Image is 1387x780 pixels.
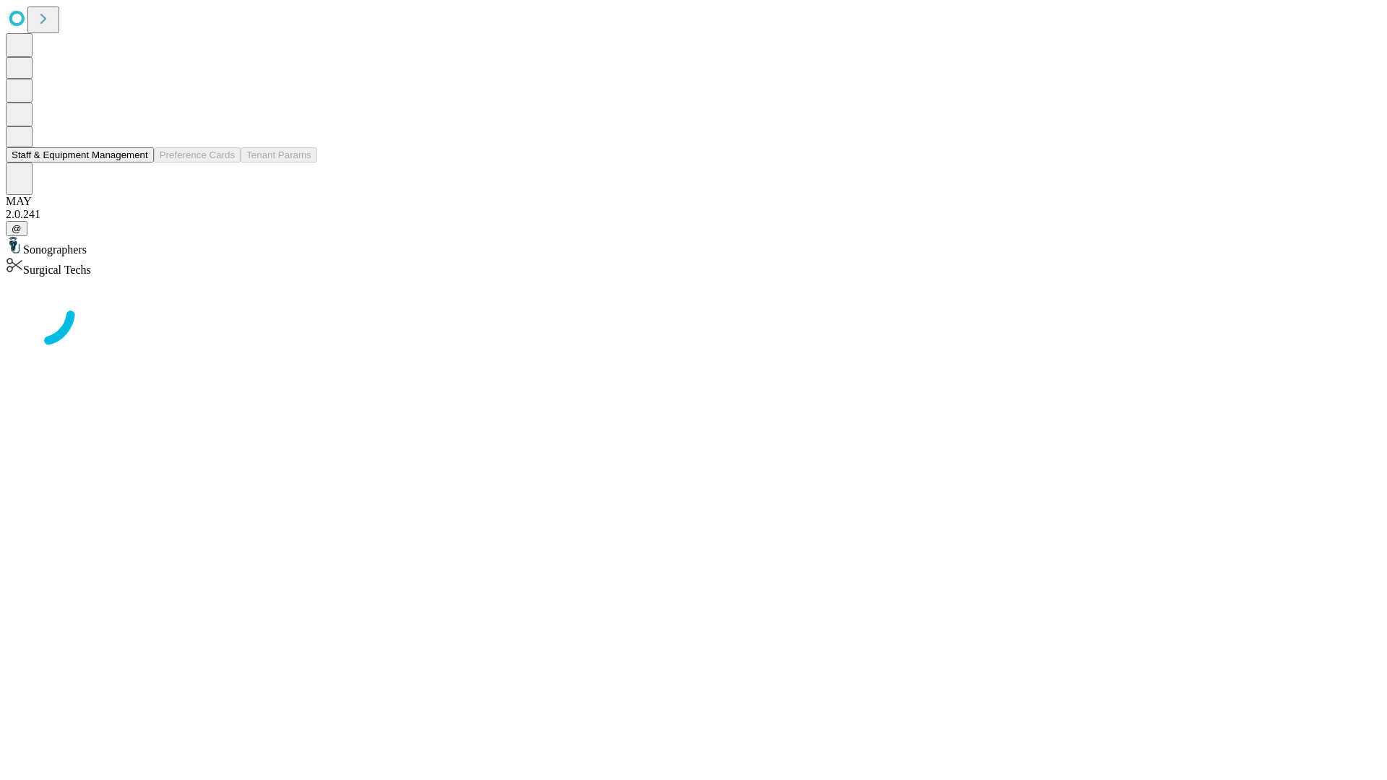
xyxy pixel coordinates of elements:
[154,147,241,162] button: Preference Cards
[12,223,22,234] span: @
[241,147,317,162] button: Tenant Params
[6,195,1381,208] div: MAY
[6,221,27,236] button: @
[6,147,154,162] button: Staff & Equipment Management
[6,236,1381,256] div: Sonographers
[6,256,1381,277] div: Surgical Techs
[6,208,1381,221] div: 2.0.241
